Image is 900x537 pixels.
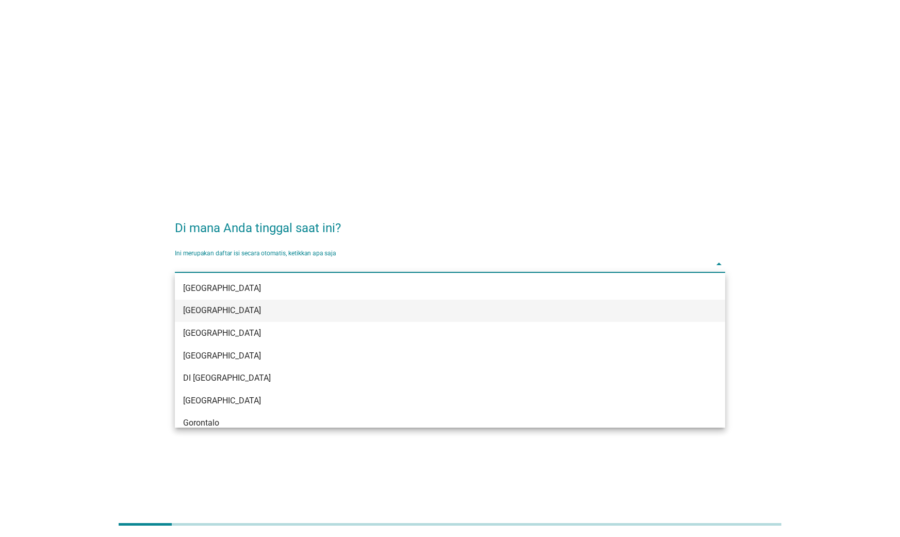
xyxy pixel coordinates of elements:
div: [GEOGRAPHIC_DATA] [183,350,673,362]
div: [GEOGRAPHIC_DATA] [183,282,673,295]
div: Gorontalo [183,417,673,429]
div: [GEOGRAPHIC_DATA] [183,304,673,317]
input: Ini merupakan daftar isi secara otomatis, ketikkan apa saja [175,256,711,272]
i: arrow_drop_down [713,258,725,270]
h2: Di mana Anda tinggal saat ini? [175,208,725,237]
div: DI [GEOGRAPHIC_DATA] [183,372,673,384]
div: [GEOGRAPHIC_DATA] [183,395,673,407]
div: [GEOGRAPHIC_DATA] [183,327,673,339]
